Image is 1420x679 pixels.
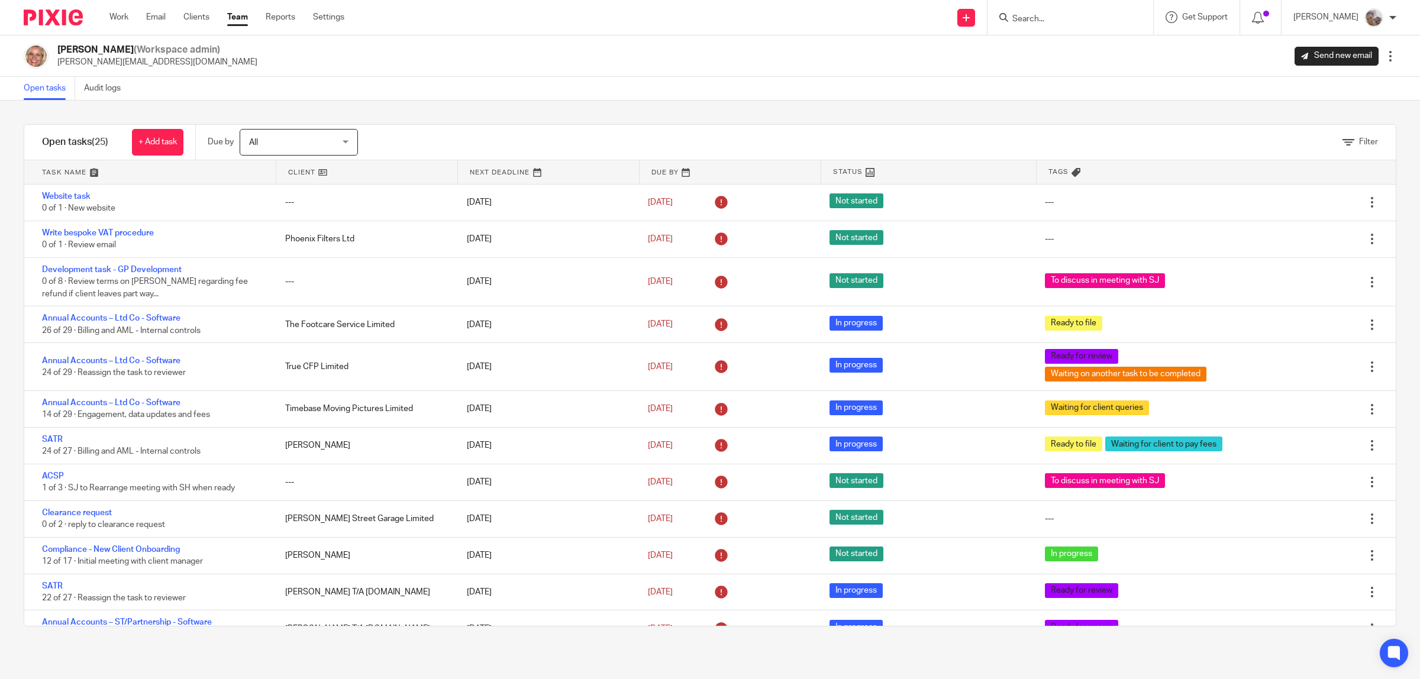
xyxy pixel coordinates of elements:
span: [DATE] [648,478,673,486]
span: Waiting for client to pay fees [1105,436,1222,451]
a: Website task [42,192,91,201]
span: 0 of 1 · Review email [42,241,116,249]
span: Ready for review [1045,583,1118,598]
div: --- [1045,233,1054,245]
span: To discuss in meeting with SJ [1045,473,1165,488]
span: [DATE] [648,198,673,206]
span: In progress [830,358,883,373]
img: me.jpg [1364,8,1383,27]
div: [DATE] [455,617,637,641]
span: 22 of 27 · Reassign the task to reviewer [42,594,186,602]
span: Not started [830,193,883,208]
span: Not started [830,510,883,525]
span: 1 of 3 · SJ to Rearrange meeting with SH when ready [42,484,235,493]
a: Team [227,11,248,23]
span: Not started [830,547,883,561]
a: Open tasks [24,77,75,100]
span: In progress [830,436,883,451]
div: Timebase Moving Pictures Limited [273,397,455,421]
div: --- [1045,513,1054,525]
span: Status [833,167,863,177]
span: Ready to file [1045,436,1102,451]
span: [DATE] [648,625,673,633]
span: Get Support [1182,13,1228,21]
span: 26 of 29 · Billing and AML - Internal controls [42,326,201,335]
span: Filter [1359,138,1378,146]
span: 12 of 17 · Initial meeting with client manager [42,557,203,565]
span: [DATE] [648,441,673,450]
a: Settings [313,11,344,23]
a: Send new email [1295,47,1379,66]
div: [DATE] [455,580,637,604]
img: Pixie [24,9,83,25]
span: In progress [830,316,883,331]
span: [DATE] [648,588,673,596]
a: Annual Accounts – Ltd Co - Software [42,314,180,322]
span: In progress [1045,547,1098,561]
div: [PERSON_NAME] T/A [DOMAIN_NAME] [273,617,455,641]
span: All [249,138,258,147]
span: 24 of 29 · Reassign the task to reviewer [42,368,186,377]
div: [DATE] [455,397,637,421]
p: [PERSON_NAME] [1293,11,1358,23]
span: [DATE] [648,277,673,286]
p: [PERSON_NAME][EMAIL_ADDRESS][DOMAIN_NAME] [57,56,257,68]
span: In progress [830,400,883,415]
span: In progress [830,583,883,598]
div: [PERSON_NAME] [273,544,455,567]
div: --- [1045,196,1054,208]
div: --- [273,190,455,214]
a: SATR [42,582,63,590]
div: [DATE] [455,190,637,214]
span: (25) [92,137,108,147]
a: Email [146,11,166,23]
span: Ready to file [1045,316,1102,331]
a: Reports [266,11,295,23]
span: Waiting on another task to be completed [1045,367,1206,381]
a: Audit logs [84,77,130,100]
a: Clearance request [42,509,112,517]
div: --- [273,270,455,293]
div: [DATE] [455,313,637,337]
div: [DATE] [455,355,637,379]
a: Clients [183,11,209,23]
span: Ready for review [1045,620,1118,635]
a: + Add task [132,129,183,156]
h2: [PERSON_NAME] [57,44,257,56]
a: Work [109,11,128,23]
div: --- [273,470,455,494]
span: [DATE] [648,363,673,371]
a: SATR [42,435,63,444]
div: True CFP Limited [273,355,455,379]
span: Not started [830,273,883,288]
span: Not started [830,473,883,488]
div: [DATE] [455,507,637,531]
span: 0 of 2 · reply to clearance request [42,520,165,529]
div: [DATE] [455,270,637,293]
span: [DATE] [648,551,673,560]
div: [PERSON_NAME] [273,434,455,457]
span: In progress [830,620,883,635]
div: [PERSON_NAME] T/A [DOMAIN_NAME] [273,580,455,604]
input: Search [1011,14,1118,25]
span: [DATE] [648,405,673,413]
div: Phoenix Filters Ltd [273,227,455,251]
span: Waiting for client queries [1045,400,1149,415]
a: Write bespoke VAT procedure [42,229,154,237]
img: SJ.jpg [24,44,49,69]
span: 0 of 1 · New website [42,205,115,213]
a: Annual Accounts – ST/Partnership - Software [42,618,212,626]
span: To discuss in meeting with SJ [1045,273,1165,288]
span: [DATE] [648,515,673,523]
a: Compliance - New Client Onboarding [42,545,180,554]
span: (Workspace admin) [134,45,220,54]
span: Ready for review [1045,349,1118,364]
span: [DATE] [648,235,673,243]
div: [DATE] [455,470,637,494]
div: [DATE] [455,544,637,567]
span: 14 of 29 · Engagement, data updates and fees [42,411,210,419]
span: Tags [1048,167,1069,177]
span: 0 of 8 · Review terms on [PERSON_NAME] regarding fee refund if client leaves part way... [42,277,248,298]
a: ACSP [42,472,64,480]
span: 24 of 27 · Billing and AML - Internal controls [42,448,201,456]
